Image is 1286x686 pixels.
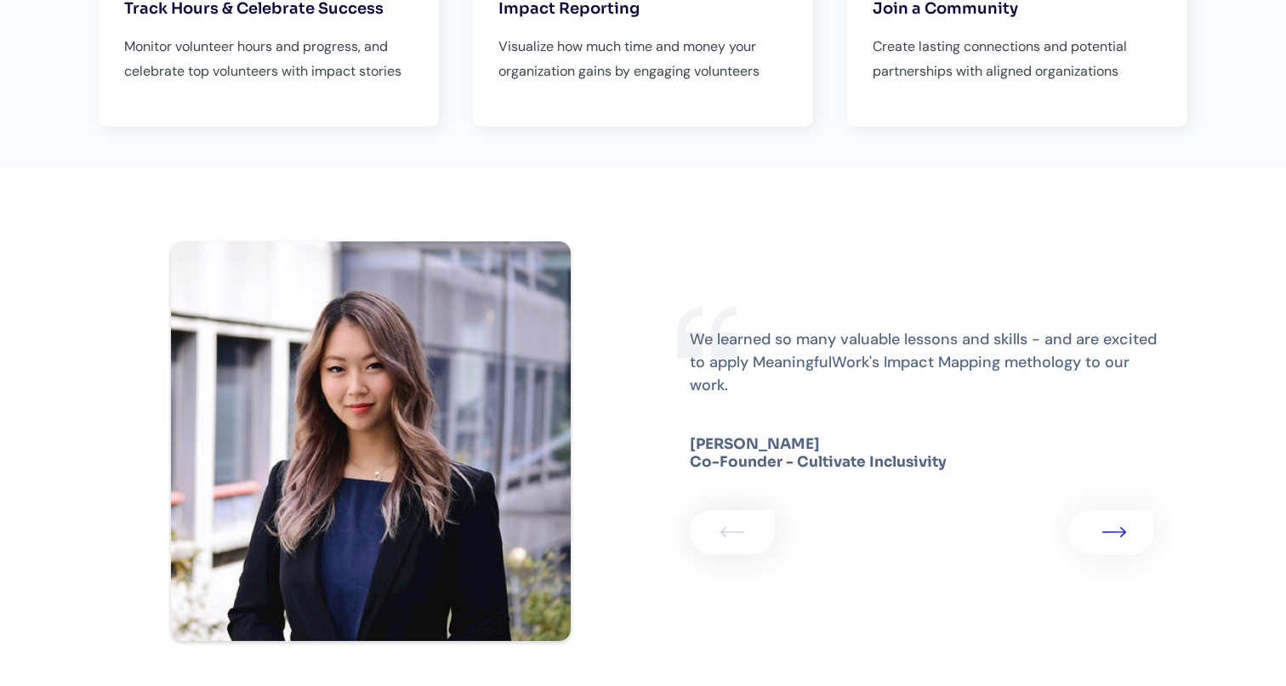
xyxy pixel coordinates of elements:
[873,35,1162,84] p: Create lasting connections and potential partnerships with aligned organizations
[690,435,947,471] strong: [PERSON_NAME] Co-Founder - Cultivate Inclusivity
[498,35,788,84] p: Visualize how much time and money your organization gains by engaging volunteers
[690,328,1166,397] p: We learned so many valuable lessons and skills - and are excited to apply MeaningfulWork's Impact...
[124,35,413,84] p: Monitor volunteer hours and progress, and celebrate top volunteers with impact stories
